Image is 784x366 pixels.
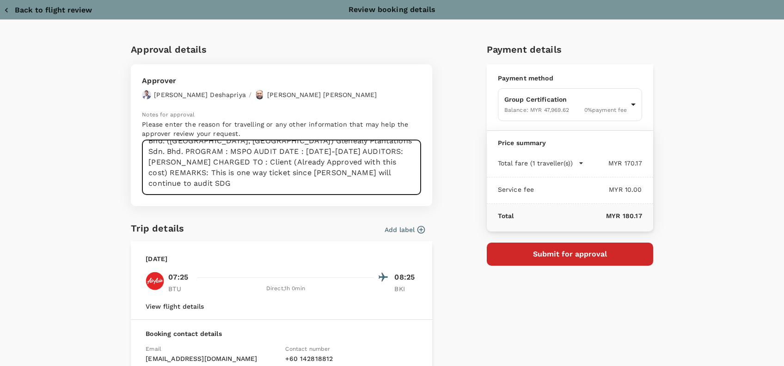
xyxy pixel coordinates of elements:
[394,272,417,283] p: 08:25
[584,107,627,113] span: 0 % payment fee
[504,95,627,104] p: Group Certification
[498,185,534,194] p: Service fee
[197,284,374,293] div: Direct , 1h 0min
[131,42,432,57] h6: Approval details
[498,159,584,168] button: Total fare (1 traveller(s))
[146,329,417,338] p: Booking contact details
[146,254,167,263] p: [DATE]
[168,272,188,283] p: 07:25
[394,284,417,293] p: BKI
[514,211,642,220] p: MYR 180.17
[498,211,514,220] p: Total
[349,4,435,15] p: Review booking details
[131,221,184,236] h6: Trip details
[142,90,151,99] img: avatar-67a5bcb800f47.png
[385,225,425,234] button: Add label
[146,354,278,363] p: [EMAIL_ADDRESS][DOMAIN_NAME]
[584,159,642,168] p: MYR 170.17
[498,159,573,168] p: Total fare (1 traveller(s))
[504,107,569,113] span: Balance : MYR 47,969.62
[267,90,377,99] p: [PERSON_NAME] [PERSON_NAME]
[154,90,246,99] p: [PERSON_NAME] Deshapriya
[255,90,264,99] img: avatar-67b4218f54620.jpeg
[498,138,642,147] p: Price summary
[146,346,161,352] span: Email
[498,88,642,121] div: Group CertificationBalance: MYR 47,969.620%payment fee
[285,346,330,352] span: Contact number
[168,284,191,293] p: BTU
[487,42,653,57] h6: Payment details
[142,110,421,120] p: Notes for approval
[498,73,642,83] p: Payment method
[4,6,92,15] button: Back to flight review
[249,90,251,99] p: /
[487,243,653,266] button: Submit for approval
[534,185,642,194] p: MYR 10.00
[285,354,417,363] p: + 60 142818812
[142,120,421,138] p: Please enter the reason for travelling or any other information that may help the approver review...
[146,303,204,310] button: View flight details
[146,272,164,290] img: AK
[142,75,377,86] p: Approver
